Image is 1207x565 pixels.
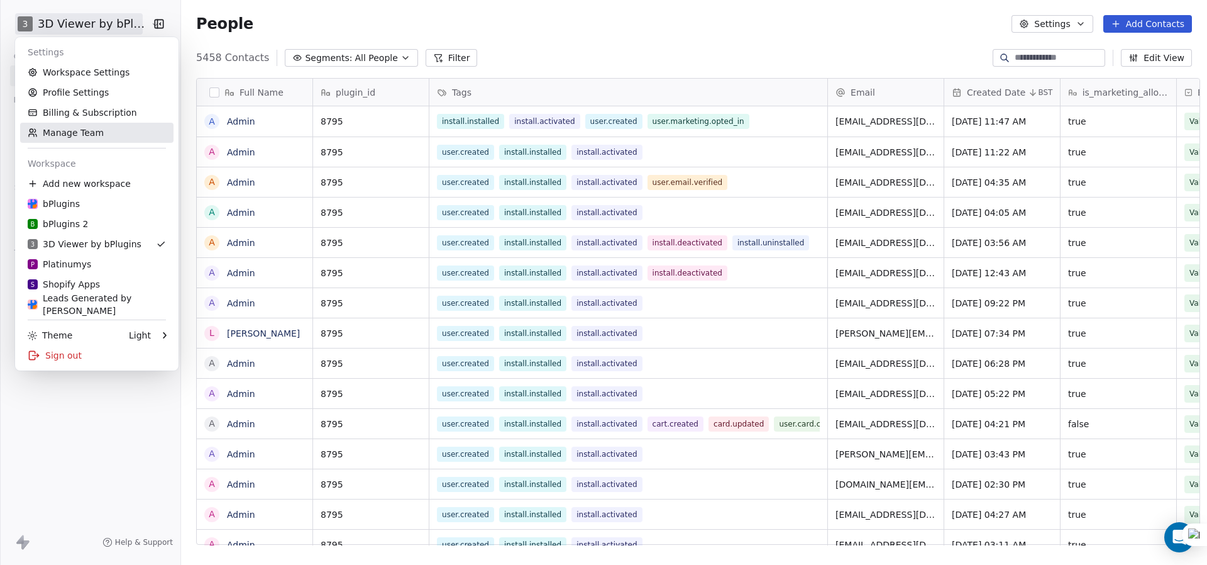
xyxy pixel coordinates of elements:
div: Sign out [20,345,174,366]
div: Leads Generated by [PERSON_NAME] [28,292,166,317]
div: Shopify Apps [28,278,100,291]
div: Add new workspace [20,174,174,194]
div: 3D Viewer by bPlugins [28,238,141,250]
span: b [31,220,35,229]
a: Workspace Settings [20,62,174,82]
a: Manage Team [20,123,174,143]
div: bPlugins 2 [28,218,88,230]
span: S [31,280,35,289]
a: Billing & Subscription [20,103,174,123]
span: P [31,260,35,269]
div: Theme [28,329,72,342]
div: Light [129,329,151,342]
div: Workspace [20,154,174,174]
div: Settings [20,42,174,62]
span: 3 [31,240,35,249]
img: 4d237dd582c592203a1709821b9385ec515ed88537bc98dff7510fb7378bd483%20(2).png [28,299,38,310]
a: Profile Settings [20,82,174,103]
img: 4d237dd582c592203a1709821b9385ec515ed88537bc98dff7510fb7378bd483%20(2).png [28,199,38,209]
div: bPlugins [28,198,80,210]
div: Platinumys [28,258,91,271]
